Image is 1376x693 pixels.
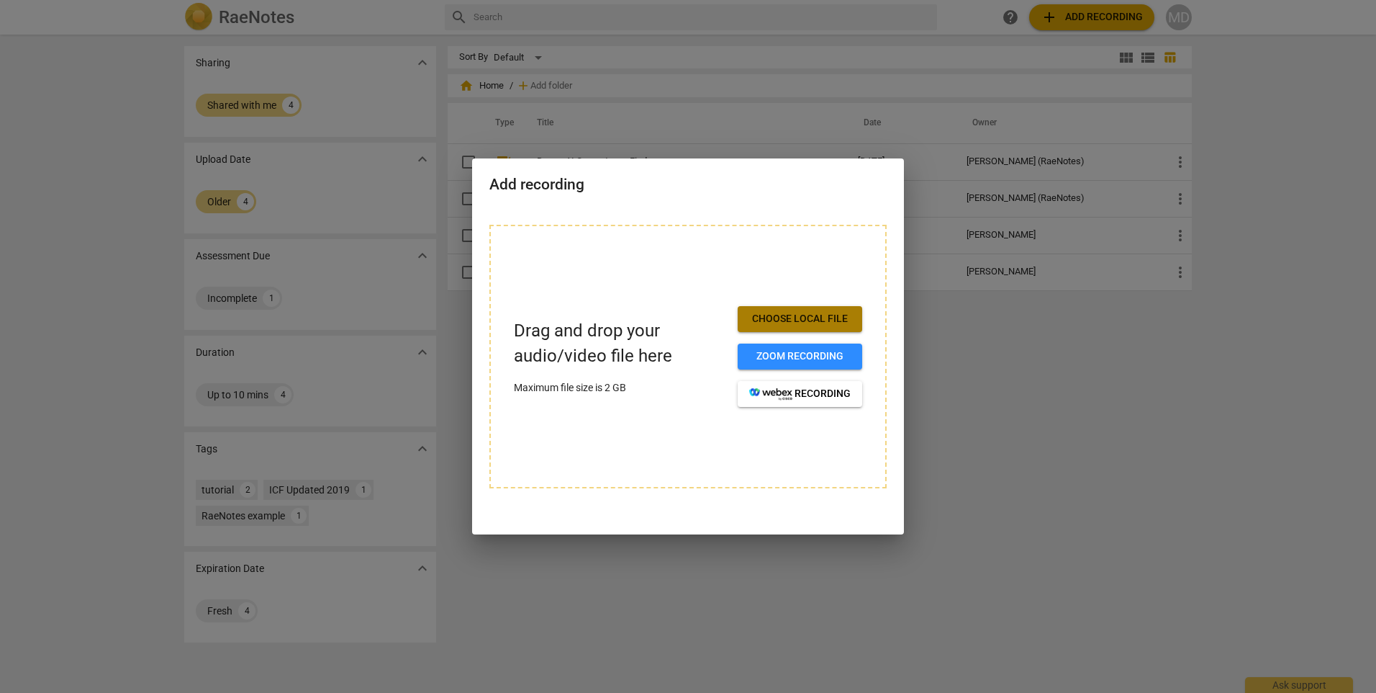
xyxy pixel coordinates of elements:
[489,176,887,194] h2: Add recording
[749,312,851,326] span: Choose local file
[738,306,862,332] button: Choose local file
[514,318,726,369] p: Drag and drop your audio/video file here
[514,380,726,395] p: Maximum file size is 2 GB
[749,349,851,364] span: Zoom recording
[749,387,851,401] span: recording
[738,344,862,370] button: Zoom recording
[738,381,862,407] button: recording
